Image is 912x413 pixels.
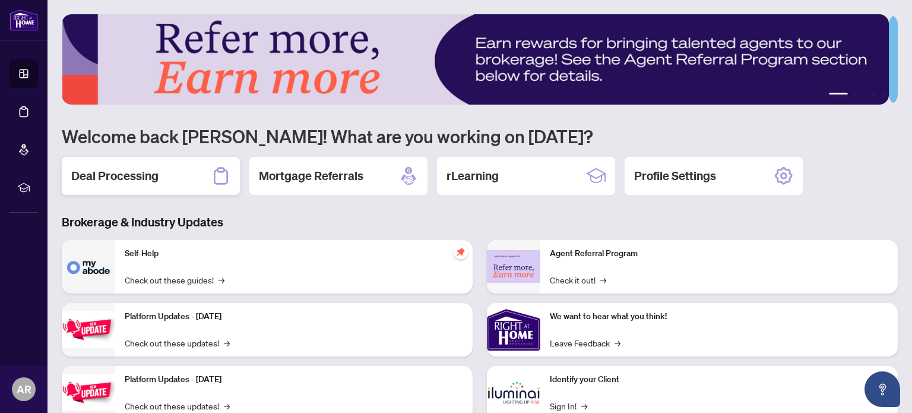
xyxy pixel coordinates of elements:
[862,93,867,97] button: 3
[634,168,716,184] h2: Profile Settings
[9,9,38,31] img: logo
[125,373,463,386] p: Platform Updates - [DATE]
[550,399,587,412] a: Sign In!→
[550,273,606,286] a: Check it out!→
[62,214,898,231] h3: Brokerage & Industry Updates
[62,311,115,348] img: Platform Updates - July 21, 2025
[125,273,224,286] a: Check out these guides!→
[224,336,230,349] span: →
[872,93,876,97] button: 4
[487,303,540,357] img: We want to hear what you think!
[454,245,468,259] span: pushpin
[218,273,224,286] span: →
[600,273,606,286] span: →
[615,336,620,349] span: →
[487,250,540,283] img: Agent Referral Program
[125,310,463,323] p: Platform Updates - [DATE]
[864,371,900,407] button: Open asap
[62,240,115,294] img: Self-Help
[881,93,886,97] button: 5
[17,381,31,398] span: AR
[853,93,857,97] button: 2
[550,310,888,323] p: We want to hear what you think!
[259,168,363,184] h2: Mortgage Referrals
[224,399,230,412] span: →
[62,14,889,105] img: Slide 0
[829,93,848,97] button: 1
[71,168,159,184] h2: Deal Processing
[550,373,888,386] p: Identify your Client
[125,399,230,412] a: Check out these updates!→
[62,125,898,147] h1: Welcome back [PERSON_NAME]! What are you working on [DATE]?
[446,168,499,184] h2: rLearning
[550,336,620,349] a: Leave Feedback→
[125,247,463,260] p: Self-Help
[125,336,230,349] a: Check out these updates!→
[550,247,888,260] p: Agent Referral Program
[62,374,115,411] img: Platform Updates - July 8, 2025
[581,399,587,412] span: →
